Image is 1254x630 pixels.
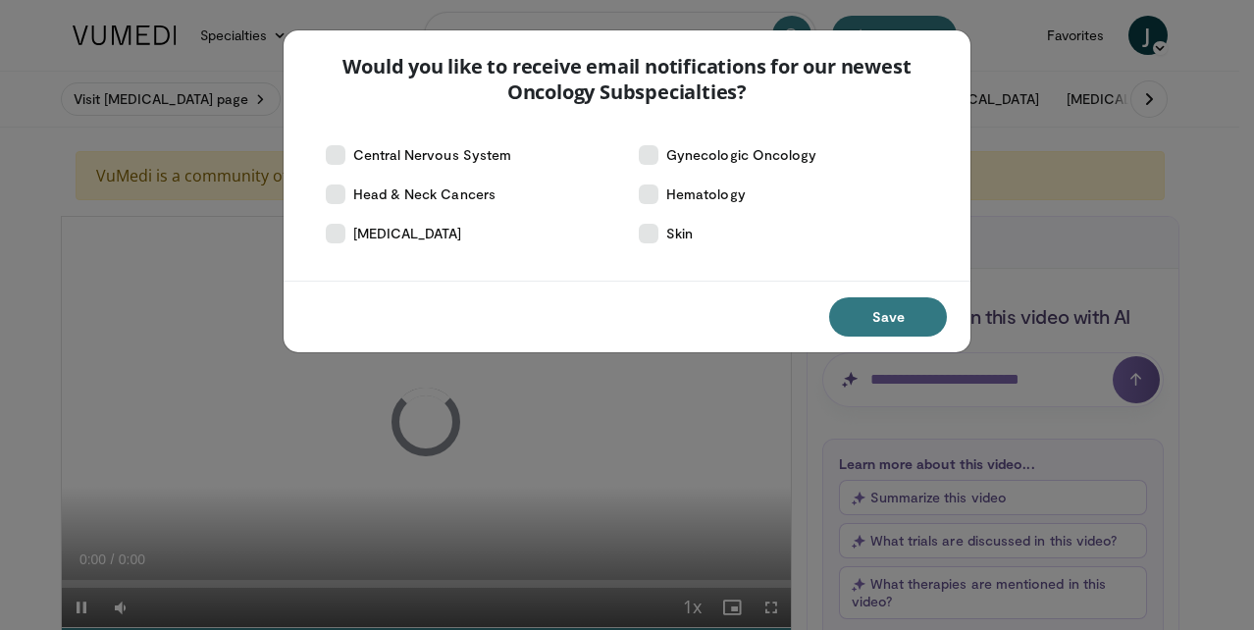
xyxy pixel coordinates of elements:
span: Hematology [666,184,746,204]
span: [MEDICAL_DATA] [353,224,462,243]
p: Would you like to receive email notifications for our newest Oncology Subspecialties? [307,54,948,105]
button: Save [829,297,947,337]
span: Skin [666,224,693,243]
span: Head & Neck Cancers [353,184,496,204]
span: Central Nervous System [353,145,512,165]
span: Gynecologic Oncology [666,145,816,165]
